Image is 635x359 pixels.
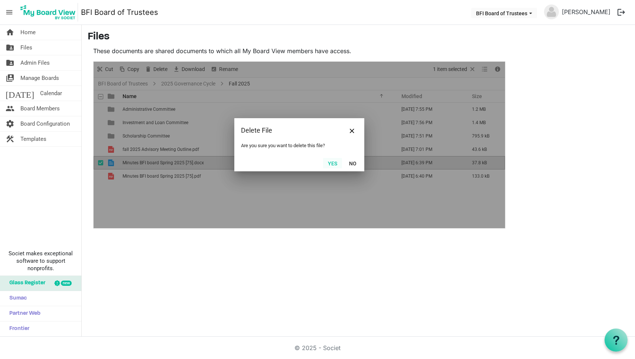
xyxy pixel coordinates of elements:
span: people [6,101,14,116]
span: Board Configuration [20,116,70,131]
img: My Board View Logo [18,3,78,22]
button: Yes [323,158,342,168]
span: Files [20,40,32,55]
span: [DATE] [6,86,34,101]
a: [PERSON_NAME] [559,4,613,19]
img: no-profile-picture.svg [544,4,559,19]
span: Board Members [20,101,60,116]
span: construction [6,132,14,146]
button: logout [613,4,629,20]
span: menu [2,5,16,19]
span: Partner Web [6,306,40,321]
span: Sumac [6,291,27,306]
h3: Files [88,31,629,43]
span: home [6,25,14,40]
span: folder_shared [6,40,14,55]
span: Glass Register [6,276,45,291]
div: new [61,281,72,286]
div: Delete File [241,125,334,136]
button: Close [346,125,358,136]
a: My Board View Logo [18,3,81,22]
span: Admin Files [20,55,50,70]
span: Societ makes exceptional software to support nonprofits. [3,250,78,272]
button: BFI Board of Trustees dropdownbutton [471,8,537,18]
p: These documents are shared documents to which all My Board View members have access. [93,46,505,55]
span: folder_shared [6,55,14,70]
span: Manage Boards [20,71,59,85]
span: Templates [20,132,46,146]
span: Calendar [40,86,62,101]
button: No [344,158,361,168]
span: switch_account [6,71,14,85]
a: © 2025 - Societ [294,344,341,352]
div: Are you sure you want to delete this file? [241,143,358,148]
a: BFI Board of Trustees [81,5,158,20]
span: settings [6,116,14,131]
span: Frontier [6,321,29,336]
span: Home [20,25,36,40]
